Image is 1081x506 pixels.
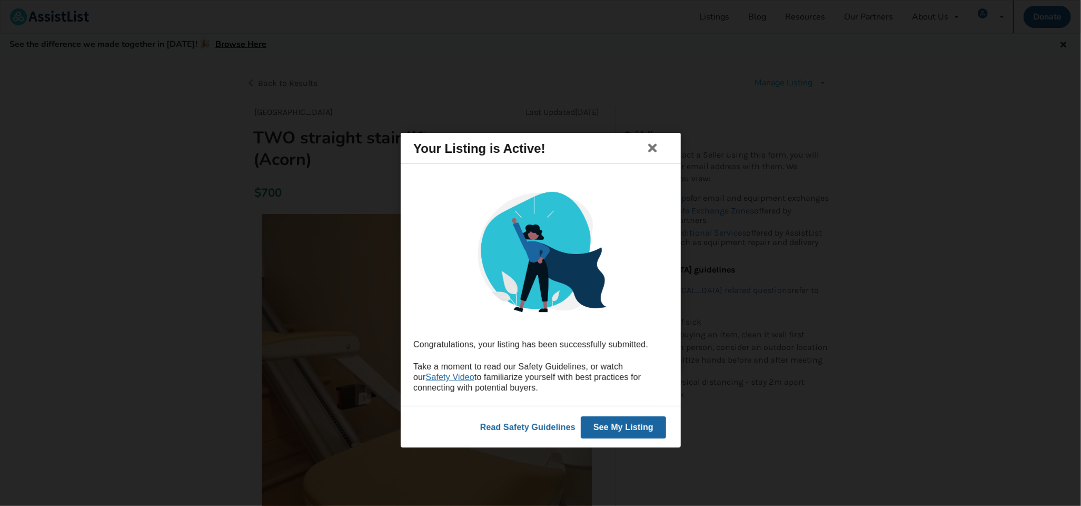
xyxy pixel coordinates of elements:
[425,373,474,382] a: Safety Video
[464,177,618,331] img: post_success
[413,362,668,393] div: Take a moment to read our Safety Guidelines, or watch our to familiarize yourself with best pract...
[413,339,668,350] div: Congratulations, your listing has been successfully submitted.
[580,416,666,439] button: See My Listing
[480,423,575,432] a: Read Safety Guidelines
[413,133,546,163] div: Your Listing is Active!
